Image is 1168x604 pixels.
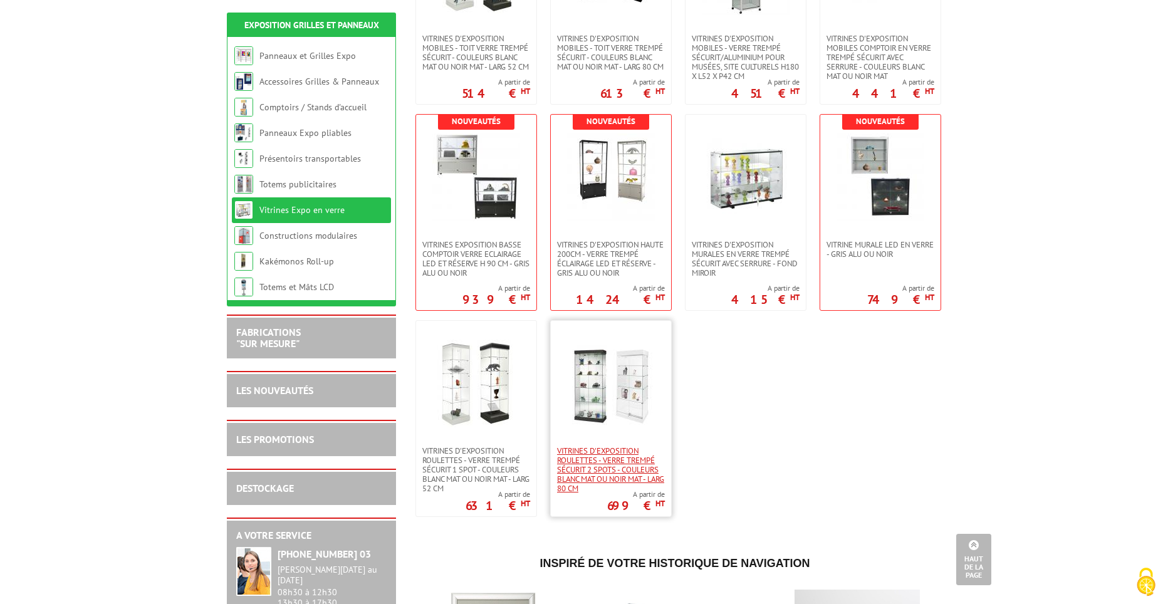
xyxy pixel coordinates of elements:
p: 613 € [600,90,665,97]
span: A partir de [607,489,665,499]
a: Accessoires Grilles & Panneaux [259,76,379,87]
span: A partir de [600,77,665,87]
p: 749 € [867,296,934,303]
img: Totems publicitaires [234,175,253,194]
div: [PERSON_NAME][DATE] au [DATE] [278,565,387,586]
span: VITRINES EXPOSITION BASSE COMPTOIR VERRE ECLAIRAGE LED ET RÉSERVE H 90 CM - GRIS ALU OU NOIR [422,240,530,278]
p: 699 € [607,502,665,509]
span: Inspiré de votre historique de navigation [540,557,810,570]
a: DESTOCKAGE [236,482,294,494]
span: Vitrine Murale LED en verre - GRIS ALU OU NOIR [826,240,934,259]
img: Constructions modulaires [234,226,253,245]
p: 939 € [462,296,530,303]
span: VITRINES D'EXPOSITION HAUTE 200cm - VERRE TREMPé ÉCLAIRAGE LED ET RÉSERVE - GRIS ALU OU NOIR [557,240,665,278]
span: Vitrines d'exposition roulettes - verre trempé sécurit 2 spots - couleurs blanc mat ou noir mat -... [557,446,665,493]
a: Vitrines d'exposition murales en verre trempé sécurit avec serrure - fond miroir [686,240,806,278]
a: Panneaux et Grilles Expo [259,50,356,61]
img: Totems et Mâts LCD [234,278,253,296]
a: Comptoirs / Stands d'accueil [259,102,367,113]
a: Constructions modulaires [259,230,357,241]
span: Vitrines d'exposition mobiles - toit verre trempé sécurit - couleurs blanc mat ou noir mat - larg... [422,34,530,71]
a: VITRINES D'EXPOSITION HAUTE 200cm - VERRE TREMPé ÉCLAIRAGE LED ET RÉSERVE - GRIS ALU OU NOIR [551,240,671,278]
sup: HT [790,86,800,96]
p: 451 € [731,90,800,97]
a: Vitrines d'exposition mobiles - verre trempé sécurit/aluminium pour musées, site culturels H180 X... [686,34,806,81]
a: Vitrines d'exposition roulettes - verre trempé sécurit 1 spot - couleurs blanc mat ou noir mat - ... [416,446,536,493]
span: Vitrines d'exposition mobiles - verre trempé sécurit/aluminium pour musées, site culturels H180 X... [692,34,800,81]
p: 514 € [462,90,530,97]
img: Panneaux Expo pliables [234,123,253,142]
sup: HT [655,292,665,303]
p: 415 € [731,296,800,303]
b: Nouveautés [587,116,635,127]
span: A partir de [867,283,934,293]
img: Présentoirs transportables [234,149,253,168]
span: A partir de [462,77,530,87]
img: Vitrine Murale LED en verre - GRIS ALU OU NOIR [837,133,924,221]
a: Totems publicitaires [259,179,336,190]
img: Vitrines d'exposition roulettes - verre trempé sécurit 2 spots - couleurs blanc mat ou noir mat -... [567,340,655,427]
sup: HT [925,292,934,303]
span: A partir de [731,283,800,293]
a: Vitrine Murale LED en verre - GRIS ALU OU NOIR [820,240,941,259]
a: Vitrines d'exposition mobiles - toit verre trempé sécurit - couleurs blanc mat ou noir mat - larg... [416,34,536,71]
img: VITRINES D'EXPOSITION HAUTE 200cm - VERRE TREMPé ÉCLAIRAGE LED ET RÉSERVE - GRIS ALU OU NOIR [567,133,655,221]
img: Kakémonos Roll-up [234,252,253,271]
sup: HT [655,86,665,96]
img: Comptoirs / Stands d'accueil [234,98,253,117]
p: 631 € [466,502,530,509]
span: A partir de [731,77,800,87]
img: Accessoires Grilles & Panneaux [234,72,253,91]
img: Vitrines d'exposition roulettes - verre trempé sécurit 1 spot - couleurs blanc mat ou noir mat - ... [432,340,520,427]
sup: HT [925,86,934,96]
a: Exposition Grilles et Panneaux [244,19,379,31]
p: 441 € [852,90,934,97]
sup: HT [521,86,530,96]
b: Nouveautés [856,116,905,127]
span: A partir de [852,77,934,87]
a: Kakémonos Roll-up [259,256,334,267]
img: Panneaux et Grilles Expo [234,46,253,65]
span: Vitrines d'exposition mobiles - toit verre trempé sécurit - couleurs blanc mat ou noir mat - larg... [557,34,665,71]
a: Vitrines d'exposition mobiles comptoir en verre trempé sécurit avec serrure - couleurs blanc mat ... [820,34,941,81]
span: Vitrines d'exposition murales en verre trempé sécurit avec serrure - fond miroir [692,240,800,278]
span: Vitrines d'exposition mobiles comptoir en verre trempé sécurit avec serrure - couleurs blanc mat ... [826,34,934,81]
a: LES NOUVEAUTÉS [236,384,313,397]
button: Cookies (fenêtre modale) [1124,561,1168,604]
a: LES PROMOTIONS [236,433,314,445]
strong: [PHONE_NUMBER] 03 [278,548,371,560]
img: Vitrines Expo en verre [234,200,253,219]
img: Vitrines d'exposition murales en verre trempé sécurit avec serrure - fond miroir [702,133,790,221]
img: Cookies (fenêtre modale) [1130,566,1162,598]
h2: A votre service [236,530,387,541]
a: Vitrines Expo en verre [259,204,345,216]
img: VITRINES EXPOSITION BASSE COMPTOIR VERRE ECLAIRAGE LED ET RÉSERVE H 90 CM - GRIS ALU OU NOIR [432,133,520,221]
span: Vitrines d'exposition roulettes - verre trempé sécurit 1 spot - couleurs blanc mat ou noir mat - ... [422,446,530,493]
sup: HT [521,498,530,509]
a: FABRICATIONS"Sur Mesure" [236,326,301,350]
img: widget-service.jpg [236,547,271,596]
a: Vitrines d'exposition mobiles - toit verre trempé sécurit - couleurs blanc mat ou noir mat - larg... [551,34,671,71]
a: Panneaux Expo pliables [259,127,352,138]
span: A partir de [466,489,530,499]
span: A partir de [576,283,665,293]
sup: HT [521,292,530,303]
a: Haut de la page [956,534,991,585]
a: VITRINES EXPOSITION BASSE COMPTOIR VERRE ECLAIRAGE LED ET RÉSERVE H 90 CM - GRIS ALU OU NOIR [416,240,536,278]
sup: HT [655,498,665,509]
a: Vitrines d'exposition roulettes - verre trempé sécurit 2 spots - couleurs blanc mat ou noir mat -... [551,446,671,493]
b: Nouveautés [452,116,501,127]
a: Présentoirs transportables [259,153,361,164]
p: 1424 € [576,296,665,303]
a: Totems et Mâts LCD [259,281,334,293]
sup: HT [790,292,800,303]
span: A partir de [462,283,530,293]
